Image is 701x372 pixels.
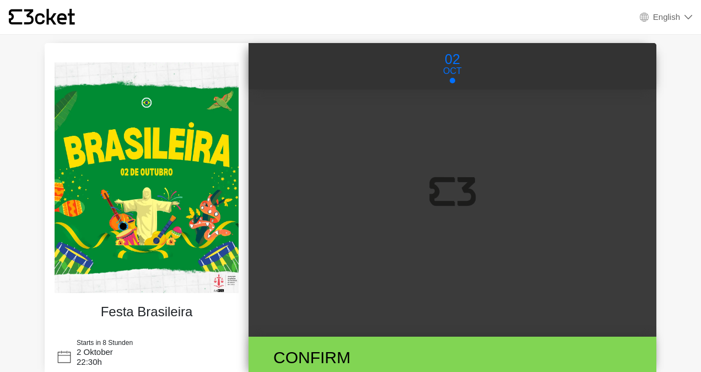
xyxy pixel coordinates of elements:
[9,9,22,25] g: {' '}
[60,304,233,320] h4: Festa Brasileira
[265,345,515,370] div: Confirm
[77,339,133,347] span: Starts in 8 Stunden
[443,65,462,78] p: Oct
[443,49,462,70] p: 02
[77,347,113,366] span: 2 Oktober 22:30h
[432,49,473,84] button: 02 Oct
[55,62,239,293] img: 96531dda3d634d17aea5d9ed72761847.webp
